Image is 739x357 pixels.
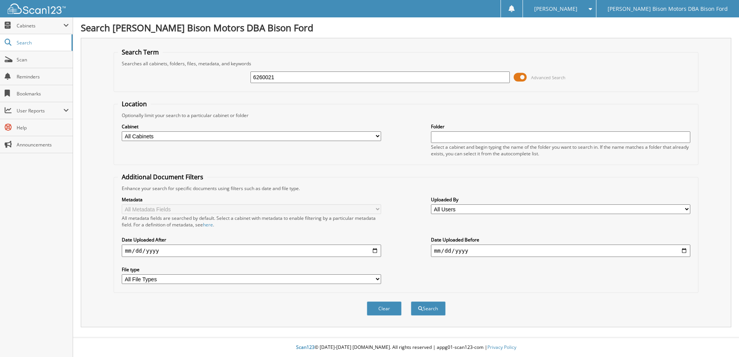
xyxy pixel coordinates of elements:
[118,60,694,67] div: Searches all cabinets, folders, files, metadata, and keywords
[431,236,690,243] label: Date Uploaded Before
[122,236,381,243] label: Date Uploaded After
[118,100,151,108] legend: Location
[411,301,446,316] button: Search
[118,185,694,192] div: Enhance your search for specific documents using filters such as date and file type.
[17,22,63,29] span: Cabinets
[531,75,565,80] span: Advanced Search
[17,141,69,148] span: Announcements
[122,215,381,228] div: All metadata fields are searched by default. Select a cabinet with metadata to enable filtering b...
[296,344,315,350] span: Scan123
[17,39,68,46] span: Search
[17,107,63,114] span: User Reports
[17,90,69,97] span: Bookmarks
[122,196,381,203] label: Metadata
[118,48,163,56] legend: Search Term
[203,221,213,228] a: here
[122,266,381,273] label: File type
[608,7,728,11] span: [PERSON_NAME] Bison Motors DBA Bison Ford
[431,123,690,130] label: Folder
[81,21,731,34] h1: Search [PERSON_NAME] Bison Motors DBA Bison Ford
[73,338,739,357] div: © [DATE]-[DATE] [DOMAIN_NAME]. All rights reserved | appg01-scan123-com |
[367,301,402,316] button: Clear
[8,3,66,14] img: scan123-logo-white.svg
[700,320,739,357] iframe: Chat Widget
[431,144,690,157] div: Select a cabinet and begin typing the name of the folder you want to search in. If the name match...
[118,173,207,181] legend: Additional Document Filters
[118,112,694,119] div: Optionally limit your search to a particular cabinet or folder
[431,245,690,257] input: end
[17,124,69,131] span: Help
[17,56,69,63] span: Scan
[431,196,690,203] label: Uploaded By
[487,344,516,350] a: Privacy Policy
[122,123,381,130] label: Cabinet
[17,73,69,80] span: Reminders
[534,7,577,11] span: [PERSON_NAME]
[122,245,381,257] input: start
